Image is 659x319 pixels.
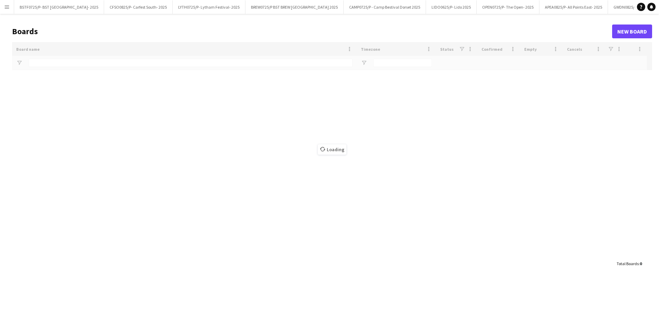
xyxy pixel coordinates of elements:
h1: Boards [12,26,612,37]
span: Loading [318,144,346,155]
button: APEA0825/P- All Points East- 2025 [539,0,608,14]
div: : [617,257,642,270]
button: LYTH0725/P- Lytham Festival- 2025 [173,0,245,14]
span: Total Boards [617,261,639,266]
button: LIDO0625/P- Lido 2025 [426,0,477,14]
button: OPEN0725/P- The Open- 2025 [477,0,539,14]
button: CFSO0825/P- Carfest South- 2025 [104,0,173,14]
a: New Board [612,25,652,38]
button: BSTF0725/P- BST [GEOGRAPHIC_DATA]- 2025 [14,0,104,14]
button: CAMP0725/P - Camp Bestival Dorset 2025 [344,0,426,14]
span: 0 [640,261,642,266]
button: BREW0725/P BST BREW [GEOGRAPHIC_DATA] 2025 [245,0,344,14]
